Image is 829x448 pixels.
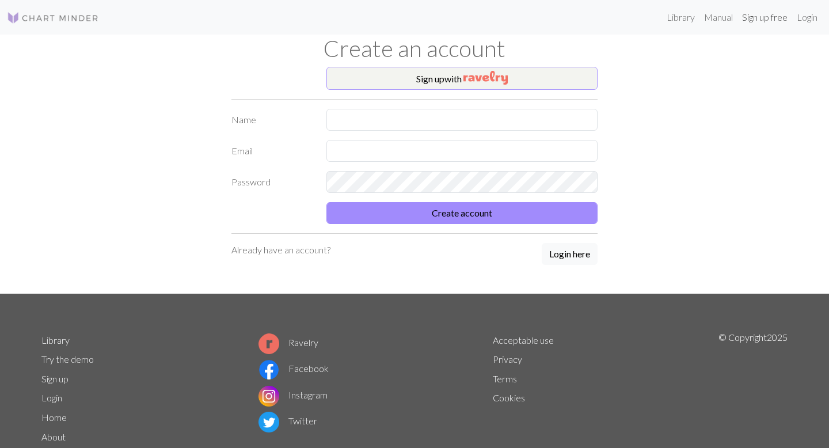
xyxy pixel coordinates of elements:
[493,392,525,403] a: Cookies
[662,6,699,29] a: Library
[41,392,62,403] a: Login
[463,71,508,85] img: Ravelry
[41,373,69,384] a: Sign up
[718,331,788,447] p: © Copyright 2025
[258,415,317,426] a: Twitter
[542,243,598,266] a: Login here
[699,6,737,29] a: Manual
[7,11,99,25] img: Logo
[326,67,598,90] button: Sign upwith
[258,386,279,407] img: Instagram logo
[225,109,320,131] label: Name
[792,6,822,29] a: Login
[326,202,598,224] button: Create account
[41,431,66,442] a: About
[258,333,279,354] img: Ravelry logo
[258,359,279,380] img: Facebook logo
[41,412,67,423] a: Home
[225,140,320,162] label: Email
[737,6,792,29] a: Sign up free
[258,363,329,374] a: Facebook
[258,389,328,400] a: Instagram
[258,337,318,348] a: Ravelry
[258,412,279,432] img: Twitter logo
[493,373,517,384] a: Terms
[231,243,330,257] p: Already have an account?
[41,354,94,365] a: Try the demo
[542,243,598,265] button: Login here
[225,171,320,193] label: Password
[493,335,554,346] a: Acceptable use
[35,35,794,62] h1: Create an account
[41,335,70,346] a: Library
[493,354,522,365] a: Privacy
